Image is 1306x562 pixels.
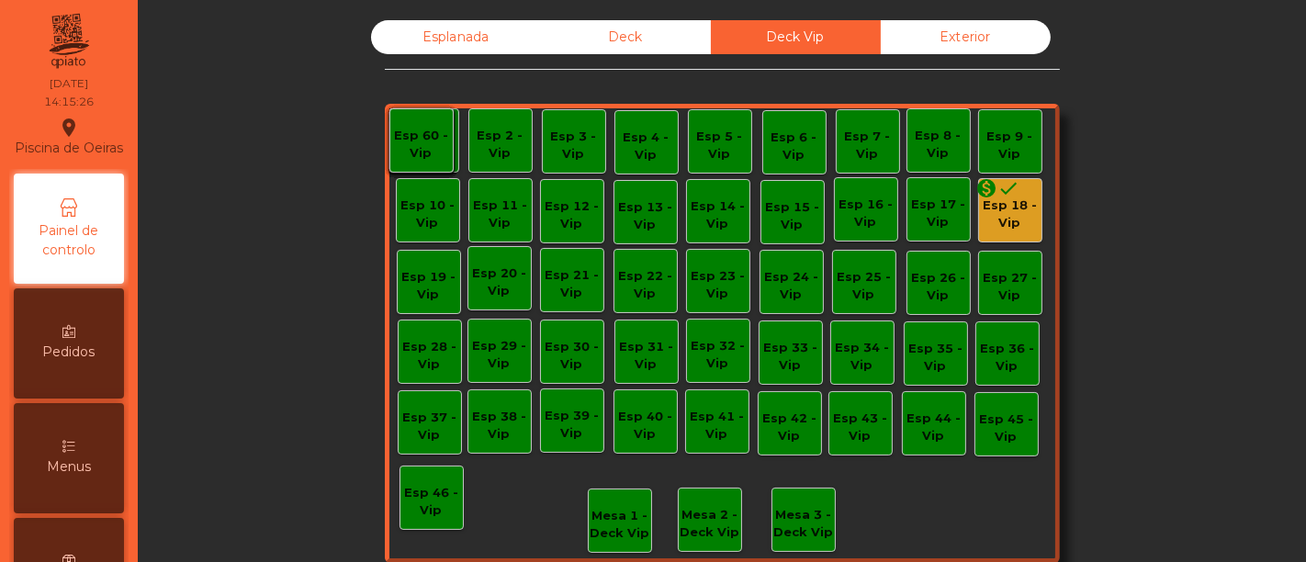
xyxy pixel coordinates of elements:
span: Pedidos [43,343,96,362]
div: Esp 15 - Vip [761,198,824,234]
div: Esp 13 - Vip [614,198,677,234]
div: Esp 29 - Vip [468,337,531,373]
img: qpiato [46,9,91,73]
div: Deck Vip [711,20,881,54]
div: Mesa 1 - Deck Vip [589,507,651,543]
div: Deck [541,20,711,54]
div: Esp 30 - Vip [541,338,603,374]
i: done [410,107,432,129]
div: Esp 37 - Vip [399,409,461,444]
div: Esp 22 - Vip [614,267,677,303]
i: done [998,177,1020,199]
div: Esp 24 - Vip [760,268,823,304]
span: Menus [47,457,91,477]
div: Esp 7 - Vip [837,128,899,163]
div: Esp 19 - Vip [398,268,460,304]
div: Esp 27 - Vip [979,269,1041,305]
div: Esp 18 - Vip [979,197,1041,232]
div: Esp 21 - Vip [541,266,603,302]
div: Esp 32 - Vip [687,337,749,373]
div: Mesa 2 - Deck Vip [679,506,741,542]
div: Exterior [881,20,1051,54]
div: Esp 36 - Vip [976,340,1039,376]
div: Esp 11 - Vip [469,197,532,232]
div: Esp 33 - Vip [760,339,822,375]
div: Esp 23 - Vip [687,267,749,303]
div: Esp 44 - Vip [903,410,965,445]
div: Esp 6 - Vip [763,129,826,164]
div: Esp 38 - Vip [468,408,531,444]
div: Esp 20 - Vip [468,264,531,300]
div: Esp 2 - Vip [469,127,532,163]
div: Esp 10 - Vip [397,197,459,232]
div: Esp 3 - Vip [543,128,605,163]
div: Esp 14 - Vip [687,197,749,233]
div: Esp 4 - Vip [615,129,678,164]
div: Esp 28 - Vip [399,338,461,374]
i: location_on [58,117,80,139]
div: Esp 9 - Vip [979,128,1041,163]
span: Painel de controlo [18,221,119,260]
div: Esp 43 - Vip [829,410,892,445]
div: Esp 16 - Vip [835,196,897,231]
div: Esplanada [371,20,541,54]
i: monetization_on [976,177,998,199]
div: Mesa 3 - Deck Vip [772,506,835,542]
div: Esp 8 - Vip [907,127,970,163]
div: Esp 34 - Vip [831,339,894,375]
div: 14:15:26 [44,94,94,110]
div: Esp 25 - Vip [833,268,895,304]
div: Esp 31 - Vip [615,338,678,374]
div: Esp 5 - Vip [689,128,751,163]
div: [DATE] [50,75,88,92]
div: Esp 40 - Vip [614,408,677,444]
div: Esp 12 - Vip [541,197,603,233]
div: Esp 17 - Vip [907,196,970,231]
div: Esp 26 - Vip [907,269,970,305]
i: monetization_on [388,107,410,129]
div: Esp 41 - Vip [686,408,749,444]
div: Esp 39 - Vip [541,407,603,443]
div: Esp 35 - Vip [905,340,967,376]
div: Piscina de Oeiras [15,114,123,160]
div: Esp 42 - Vip [759,410,821,445]
div: Esp 46 - Vip [400,484,463,520]
div: Esp 45 - Vip [975,410,1038,446]
div: Esp 60 - Vip [390,127,453,163]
